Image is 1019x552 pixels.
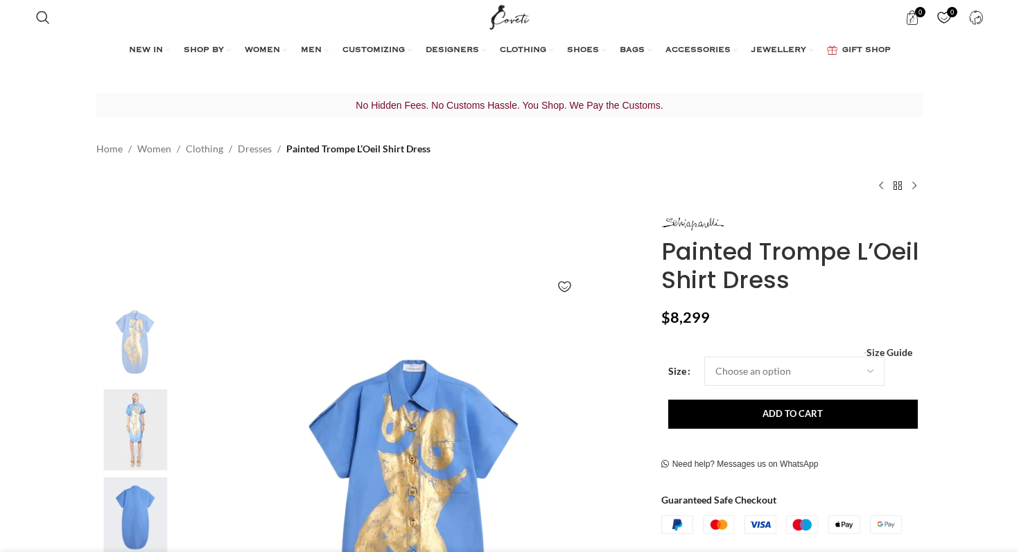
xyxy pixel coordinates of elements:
[129,45,163,56] span: NEW IN
[96,141,123,157] a: Home
[342,45,405,56] span: CUSTOMIZING
[29,37,991,64] div: Main navigation
[661,238,923,294] h1: Painted Trompe L’Oeil Shirt Dress
[842,45,891,56] span: GIFT SHOP
[620,45,645,56] span: BAGS
[930,3,958,31] a: 0
[96,96,923,114] p: No Hidden Fees. No Customs Hassle. You Shop. We Pay the Customs.
[301,37,329,64] a: MEN
[947,7,957,17] span: 0
[873,178,889,195] a: Previous product
[751,45,806,56] span: JEWELLERY
[827,46,837,55] img: GiftBag
[426,45,479,56] span: DESIGNERS
[665,45,731,56] span: ACCESSORIES
[661,459,819,470] a: Need help? Messages us on WhatsApp
[301,45,322,56] span: MEN
[93,389,177,470] img: Schiaparelli dress
[129,37,170,64] a: NEW IN
[930,3,958,31] div: My Wishlist
[238,141,272,157] a: Dresses
[137,141,171,157] a: Women
[286,141,430,157] span: Painted Trompe L’Oeil Shirt Dress
[898,3,926,31] a: 0
[245,45,280,56] span: WOMEN
[245,37,287,64] a: WOMEN
[500,45,546,56] span: CLOTHING
[567,37,606,64] a: SHOES
[500,37,553,64] a: CLOTHING
[668,400,918,429] button: Add to cart
[29,3,57,31] a: Search
[184,45,224,56] span: SHOP BY
[186,141,223,157] a: Clothing
[661,308,670,326] span: $
[487,10,533,22] a: Site logo
[96,141,430,157] nav: Breadcrumb
[751,37,813,64] a: JEWELLERY
[93,302,177,383] img: Schiaparelli Painted Trompe LOeil Shirt Dress79963 nobg
[661,494,776,506] strong: Guaranteed Safe Checkout
[668,364,690,379] label: Size
[567,45,599,56] span: SHOES
[915,7,925,17] span: 0
[184,37,231,64] a: SHOP BY
[620,37,652,64] a: BAGS
[906,178,923,195] a: Next product
[342,37,412,64] a: CUSTOMIZING
[827,37,891,64] a: GIFT SHOP
[661,217,724,231] img: Schiaparelli
[661,308,710,326] bdi: 8,299
[426,37,486,64] a: DESIGNERS
[661,515,902,535] img: guaranteed-safe-checkout-bordered.j
[665,37,738,64] a: ACCESSORIES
